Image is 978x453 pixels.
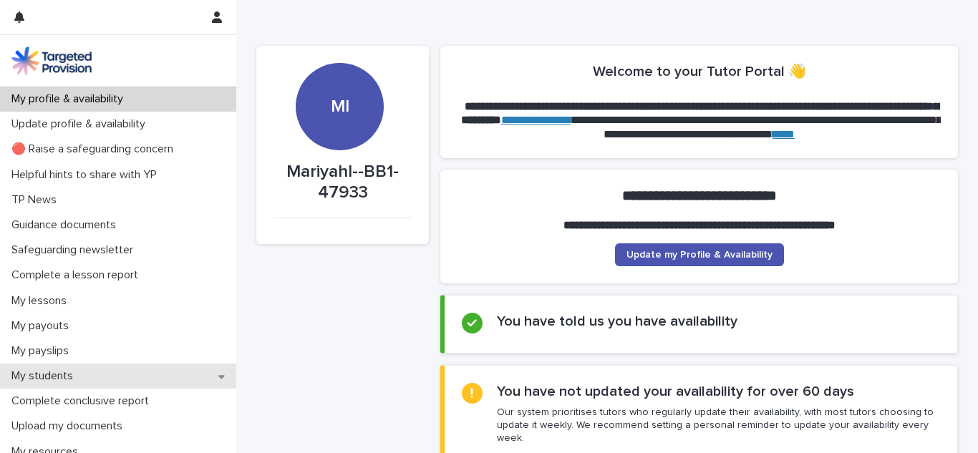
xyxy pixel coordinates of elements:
[6,92,135,106] p: My profile & availability
[6,344,80,358] p: My payslips
[11,47,92,75] img: M5nRWzHhSzIhMunXDL62
[6,369,84,383] p: My students
[296,9,383,117] div: MI
[6,419,134,433] p: Upload my documents
[626,250,773,260] span: Update my Profile & Availability
[6,394,160,408] p: Complete conclusive report
[497,313,737,330] h2: You have told us you have availability
[6,193,68,207] p: TP News
[6,243,145,257] p: Safeguarding newsletter
[593,63,806,80] h2: Welcome to your Tutor Portal 👋
[6,218,127,232] p: Guidance documents
[6,294,78,308] p: My lessons
[6,117,157,131] p: Update profile & availability
[615,243,784,266] a: Update my Profile & Availability
[497,406,940,445] p: Our system prioritises tutors who regularly update their availability, with most tutors choosing ...
[497,383,854,400] h2: You have not updated your availability for over 60 days
[6,142,185,156] p: 🔴 Raise a safeguarding concern
[273,162,412,203] p: MariyahI--BB1-47933
[6,168,168,182] p: Helpful hints to share with YP
[6,268,150,282] p: Complete a lesson report
[6,319,80,333] p: My payouts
